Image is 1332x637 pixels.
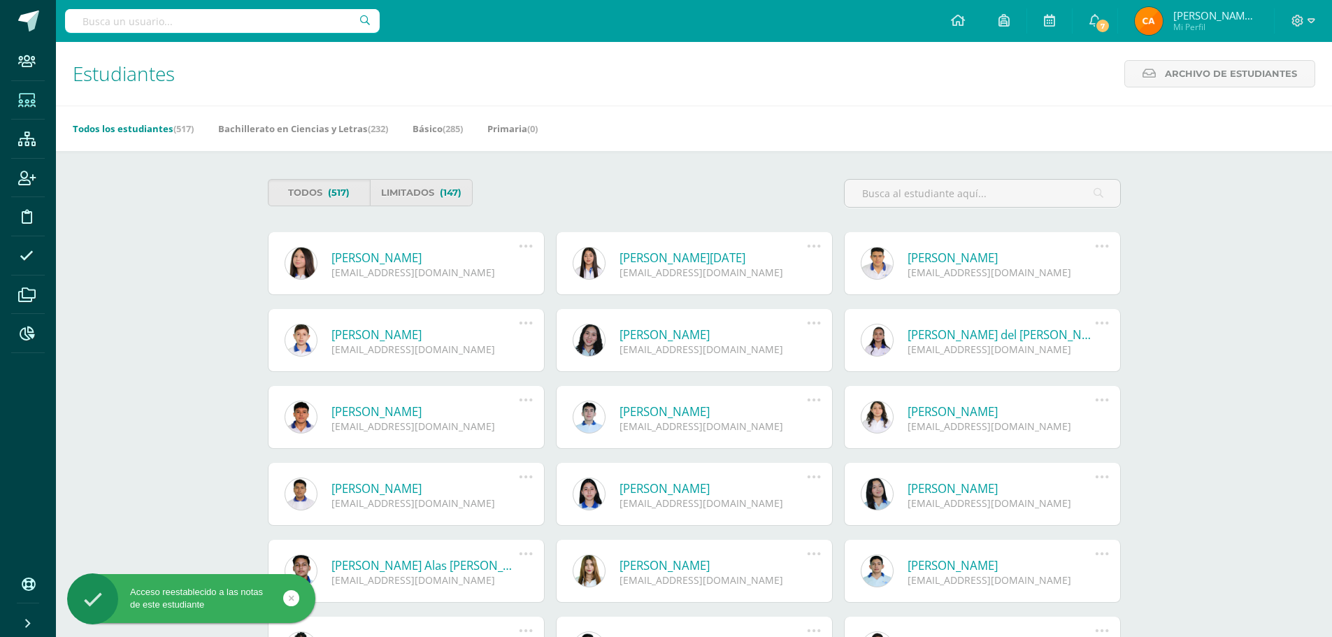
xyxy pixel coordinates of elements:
[413,117,463,140] a: Básico(285)
[1135,7,1163,35] img: af9f1233f962730253773e8543f9aabb.png
[908,480,1096,496] a: [PERSON_NAME]
[443,122,463,135] span: (285)
[218,117,388,140] a: Bachillerato en Ciencias y Letras(232)
[620,573,808,587] div: [EMAIL_ADDRESS][DOMAIN_NAME]
[173,122,194,135] span: (517)
[331,266,520,279] div: [EMAIL_ADDRESS][DOMAIN_NAME]
[908,557,1096,573] a: [PERSON_NAME]
[908,403,1096,420] a: [PERSON_NAME]
[620,480,808,496] a: [PERSON_NAME]
[620,343,808,356] div: [EMAIL_ADDRESS][DOMAIN_NAME]
[73,117,194,140] a: Todos los estudiantes(517)
[845,180,1120,207] input: Busca al estudiante aquí...
[908,343,1096,356] div: [EMAIL_ADDRESS][DOMAIN_NAME]
[1173,21,1257,33] span: Mi Perfil
[1173,8,1257,22] span: [PERSON_NAME] Santiago [PERSON_NAME]
[331,557,520,573] a: [PERSON_NAME] Alas [PERSON_NAME]
[328,180,350,206] span: (517)
[908,573,1096,587] div: [EMAIL_ADDRESS][DOMAIN_NAME]
[908,266,1096,279] div: [EMAIL_ADDRESS][DOMAIN_NAME]
[331,327,520,343] a: [PERSON_NAME]
[620,420,808,433] div: [EMAIL_ADDRESS][DOMAIN_NAME]
[1124,60,1315,87] a: Archivo de Estudiantes
[331,496,520,510] div: [EMAIL_ADDRESS][DOMAIN_NAME]
[487,117,538,140] a: Primaria(0)
[331,250,520,266] a: [PERSON_NAME]
[1165,61,1297,87] span: Archivo de Estudiantes
[440,180,461,206] span: (147)
[908,327,1096,343] a: [PERSON_NAME] del [PERSON_NAME]
[908,496,1096,510] div: [EMAIL_ADDRESS][DOMAIN_NAME]
[368,122,388,135] span: (232)
[65,9,380,33] input: Busca un usuario...
[331,480,520,496] a: [PERSON_NAME]
[268,179,371,206] a: Todos(517)
[620,557,808,573] a: [PERSON_NAME]
[331,573,520,587] div: [EMAIL_ADDRESS][DOMAIN_NAME]
[620,266,808,279] div: [EMAIL_ADDRESS][DOMAIN_NAME]
[620,250,808,266] a: [PERSON_NAME][DATE]
[73,60,175,87] span: Estudiantes
[331,343,520,356] div: [EMAIL_ADDRESS][DOMAIN_NAME]
[331,403,520,420] a: [PERSON_NAME]
[620,403,808,420] a: [PERSON_NAME]
[620,327,808,343] a: [PERSON_NAME]
[908,250,1096,266] a: [PERSON_NAME]
[908,420,1096,433] div: [EMAIL_ADDRESS][DOMAIN_NAME]
[331,420,520,433] div: [EMAIL_ADDRESS][DOMAIN_NAME]
[67,586,315,611] div: Acceso reestablecido a las notas de este estudiante
[620,496,808,510] div: [EMAIL_ADDRESS][DOMAIN_NAME]
[1095,18,1110,34] span: 7
[370,179,473,206] a: Limitados(147)
[527,122,538,135] span: (0)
